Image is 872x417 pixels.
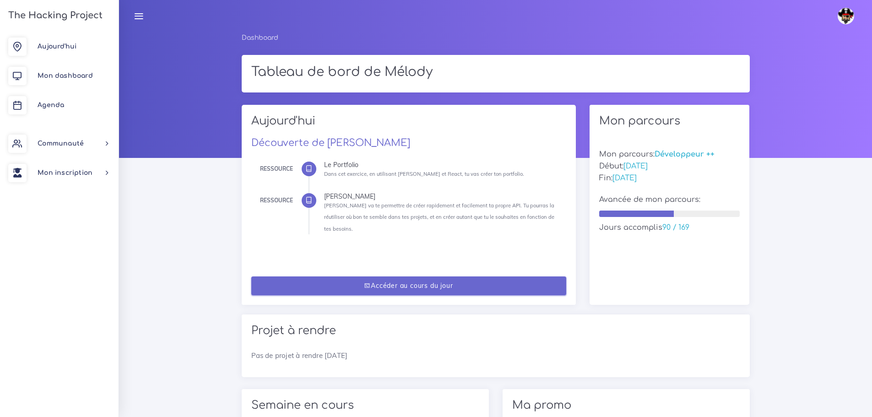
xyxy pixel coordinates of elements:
h1: Tableau de bord de Mélody [251,65,740,80]
a: Dashboard [242,34,278,41]
div: Ressource [260,164,293,174]
h3: The Hacking Project [5,11,103,21]
a: Accéder au cours du jour [251,276,566,295]
h2: Ma promo [512,399,740,412]
div: [PERSON_NAME] [324,193,559,200]
span: Mon dashboard [38,72,93,79]
span: Mon inscription [38,169,92,176]
h5: Fin: [599,174,740,183]
h5: Jours accomplis [599,223,740,232]
h2: Semaine en cours [251,399,479,412]
span: Développeur ++ [655,150,715,158]
span: Communauté [38,140,84,147]
span: [DATE] [623,162,648,170]
h5: Mon parcours: [599,150,740,159]
div: Ressource [260,195,293,206]
h2: Aujourd'hui [251,114,566,134]
h2: Projet à rendre [251,324,740,337]
span: [DATE] [612,174,637,182]
h2: Mon parcours [599,114,740,128]
h5: Avancée de mon parcours: [599,195,740,204]
span: Agenda [38,102,64,108]
a: Découverte de [PERSON_NAME] [251,137,410,148]
small: Dans cet exercice, en utilisant [PERSON_NAME] et React, tu vas créer ton portfolio. [324,171,524,177]
span: 90 / 169 [662,223,689,232]
small: [PERSON_NAME] va te permettre de créer rapidement et facilement ta propre API. Tu pourras la réut... [324,202,554,232]
span: Aujourd'hui [38,43,76,50]
img: avatar [838,8,854,24]
h5: Début: [599,162,740,171]
div: Le Portfolio [324,162,559,168]
p: Pas de projet à rendre [DATE] [251,350,740,361]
